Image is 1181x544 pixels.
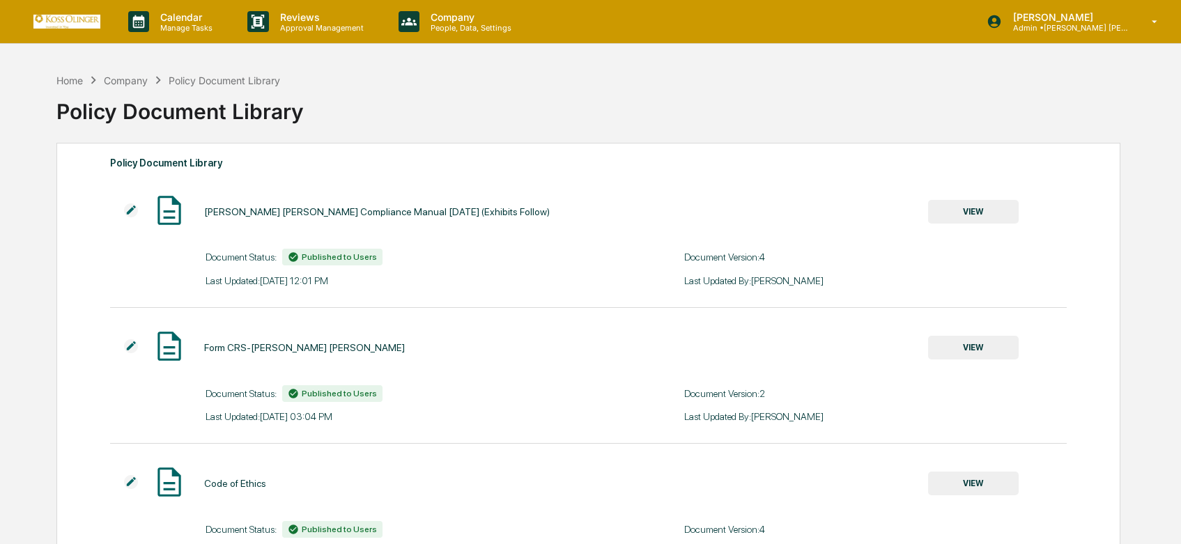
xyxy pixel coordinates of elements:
[302,389,377,398] span: Published to Users
[1002,23,1132,33] p: Admin • [PERSON_NAME] [PERSON_NAME] Consulting, LLC
[269,23,371,33] p: Approval Management
[56,88,1120,124] div: Policy Document Library
[684,275,1067,286] div: Last Updated By: [PERSON_NAME]
[149,23,219,33] p: Manage Tasks
[928,472,1019,495] button: VIEW
[419,11,518,23] p: Company
[684,388,1067,399] div: Document Version: 2
[104,75,148,86] div: Company
[152,193,187,228] img: Document Icon
[684,251,1067,263] div: Document Version: 4
[149,11,219,23] p: Calendar
[152,329,187,364] img: Document Icon
[56,75,83,86] div: Home
[419,23,518,33] p: People, Data, Settings
[206,411,588,422] div: Last Updated: [DATE] 03:04 PM
[302,524,377,534] span: Published to Users
[684,524,1067,535] div: Document Version: 4
[206,275,588,286] div: Last Updated: [DATE] 12:01 PM
[204,478,266,489] div: Code of Ethics
[204,342,405,353] div: Form CRS-[PERSON_NAME] [PERSON_NAME]
[1002,11,1132,23] p: [PERSON_NAME]
[269,11,371,23] p: Reviews
[928,336,1019,359] button: VIEW
[928,200,1019,224] button: VIEW
[124,475,138,489] img: Additional Document Icon
[302,252,377,262] span: Published to Users
[206,249,588,265] div: Document Status:
[152,465,187,499] img: Document Icon
[1136,498,1174,536] iframe: Open customer support
[124,339,138,353] img: Additional Document Icon
[169,75,280,86] div: Policy Document Library
[124,203,138,217] img: Additional Document Icon
[204,206,550,217] div: [PERSON_NAME] [PERSON_NAME] Compliance Manual [DATE] (Exhibits Follow)
[33,15,100,28] img: logo
[684,411,1067,422] div: Last Updated By: [PERSON_NAME]
[206,385,588,402] div: Document Status:
[206,521,588,538] div: Document Status:
[110,154,1067,172] div: Policy Document Library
